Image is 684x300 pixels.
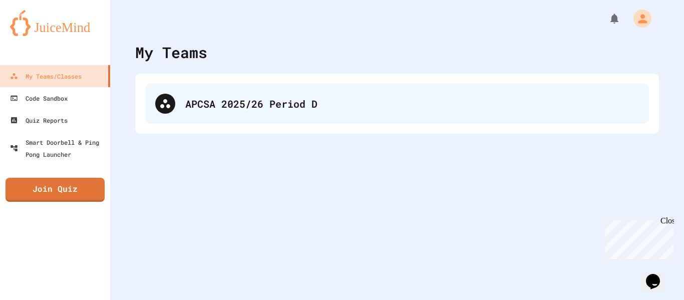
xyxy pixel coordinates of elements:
[4,4,69,64] div: Chat with us now!Close
[10,10,100,36] img: logo-orange.svg
[10,114,68,126] div: Quiz Reports
[601,216,674,259] iframe: chat widget
[185,96,639,111] div: APCSA 2025/26 Period D
[10,70,82,82] div: My Teams/Classes
[590,10,623,27] div: My Notifications
[135,41,207,64] div: My Teams
[145,84,649,124] div: APCSA 2025/26 Period D
[10,92,68,104] div: Code Sandbox
[6,178,105,202] a: Join Quiz
[642,260,674,290] iframe: chat widget
[623,7,654,30] div: My Account
[10,136,106,160] div: Smart Doorbell & Ping Pong Launcher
